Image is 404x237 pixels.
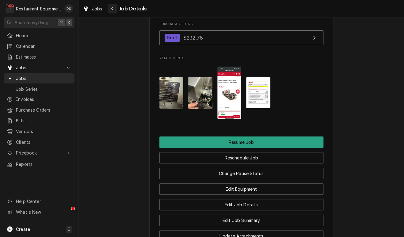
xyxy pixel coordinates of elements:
[16,43,71,49] span: Calendar
[165,34,180,42] div: Draft
[4,126,74,136] a: Vendors
[4,137,74,147] a: Clients
[4,73,74,83] a: Jobs
[159,163,323,179] div: Button Group Row
[4,41,74,51] a: Calendar
[159,136,323,148] div: Button Group Row
[16,96,71,102] span: Invoices
[159,195,323,210] div: Button Group Row
[4,17,74,28] button: Search anything⌘K
[6,4,14,13] div: Restaurant Equipment Diagnostics's Avatar
[16,54,71,60] span: Estimates
[92,6,102,12] span: Jobs
[64,4,73,13] div: Derek Stewart's Avatar
[4,63,74,73] a: Go to Jobs
[217,67,242,119] img: jJz34cS8RZ2Fh5es0m2k
[159,210,323,226] div: Button Group Row
[16,139,71,145] span: Clients
[108,4,117,13] button: Navigate back
[117,5,147,13] span: Job Details
[16,198,71,205] span: Help Center
[16,161,71,167] span: Reports
[16,209,71,215] span: What's New
[64,4,73,13] div: DS
[4,116,74,126] a: Bills
[16,107,71,113] span: Purchase Orders
[159,30,323,45] a: View Purchase Order
[16,128,71,135] span: Vendors
[16,64,62,71] span: Jobs
[16,150,62,156] span: Pricebook
[80,4,105,14] a: Jobs
[4,196,74,206] a: Go to Help Center
[16,6,61,12] div: Restaurant Equipment Diagnostics
[159,62,323,124] span: Attachments
[4,159,74,169] a: Reports
[159,22,323,27] span: Purchase Orders
[4,30,74,40] a: Home
[159,77,184,109] img: TRxFkjvTAO3LAQW3lBXW
[59,19,63,26] span: ⌘
[159,183,323,195] button: Edit Equipment
[159,152,323,163] button: Reschedule Job
[16,117,71,124] span: Bills
[188,77,212,109] img: ND719pFSTdeWPTOa5b4v
[4,84,74,94] a: Job Series
[159,22,323,48] div: Purchase Orders
[4,207,74,217] a: Go to What's New
[4,105,74,115] a: Purchase Orders
[4,94,74,104] a: Invoices
[246,77,270,108] img: Kad4my6ARUuGWxdO1qiL
[15,19,48,26] span: Search anything
[159,56,323,124] div: Attachments
[159,168,323,179] button: Change Pause Status
[159,215,323,226] button: Edit Job Summary
[16,75,71,82] span: Jobs
[16,227,30,232] span: Create
[183,34,203,40] span: $232.78
[159,199,323,210] button: Edit Job Details
[67,226,71,232] span: C
[68,19,71,26] span: K
[4,52,74,62] a: Estimates
[16,86,71,92] span: Job Series
[16,32,71,39] span: Home
[6,4,14,13] div: R
[159,136,323,148] button: Resume Job
[159,148,323,163] div: Button Group Row
[4,148,74,158] a: Go to Pricebook
[159,179,323,195] div: Button Group Row
[159,56,323,61] span: Attachments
